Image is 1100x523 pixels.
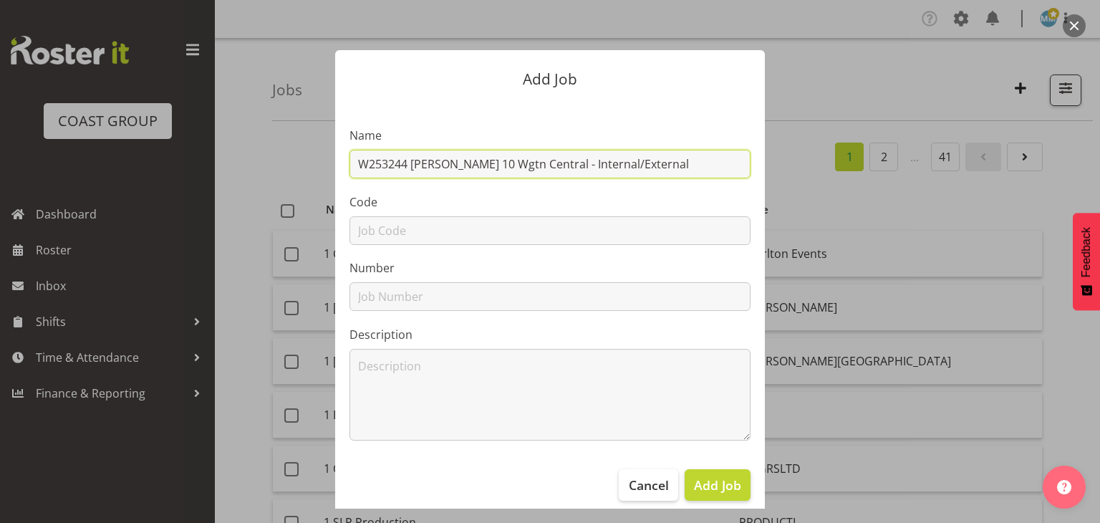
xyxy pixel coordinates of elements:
span: Cancel [629,476,669,494]
span: Feedback [1080,227,1093,277]
span: Add Job [694,476,741,494]
button: Cancel [619,469,677,501]
input: Job Code [349,216,751,245]
label: Name [349,127,751,144]
button: Add Job [685,469,751,501]
label: Description [349,326,751,343]
p: Add Job [349,72,751,87]
button: Feedback - Show survey [1073,213,1100,310]
input: Job Number [349,282,751,311]
label: Code [349,193,751,211]
input: Job Name [349,150,751,178]
label: Number [349,259,751,277]
img: help-xxl-2.png [1057,480,1071,494]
